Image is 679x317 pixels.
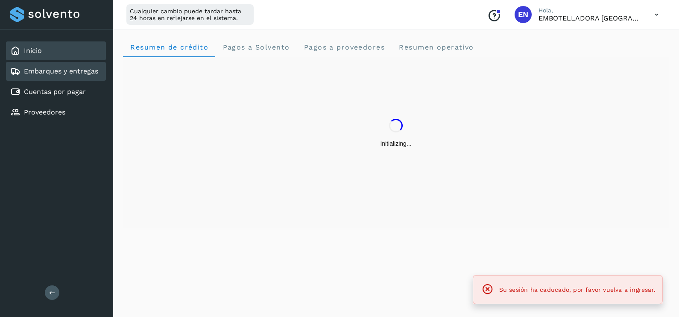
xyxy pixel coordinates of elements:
[499,286,656,293] span: Su sesión ha caducado, por favor vuelva a ingresar.
[539,14,641,22] p: EMBOTELLADORA NIAGARA DE MEXICO
[126,4,254,25] div: Cualquier cambio puede tardar hasta 24 horas en reflejarse en el sistema.
[24,88,86,96] a: Cuentas por pagar
[24,108,65,116] a: Proveedores
[130,43,208,51] span: Resumen de crédito
[24,67,98,75] a: Embarques y entregas
[6,62,106,81] div: Embarques y entregas
[539,7,641,14] p: Hola,
[222,43,290,51] span: Pagos a Solvento
[398,43,474,51] span: Resumen operativo
[6,41,106,60] div: Inicio
[303,43,385,51] span: Pagos a proveedores
[6,82,106,101] div: Cuentas por pagar
[24,47,42,55] a: Inicio
[6,103,106,122] div: Proveedores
